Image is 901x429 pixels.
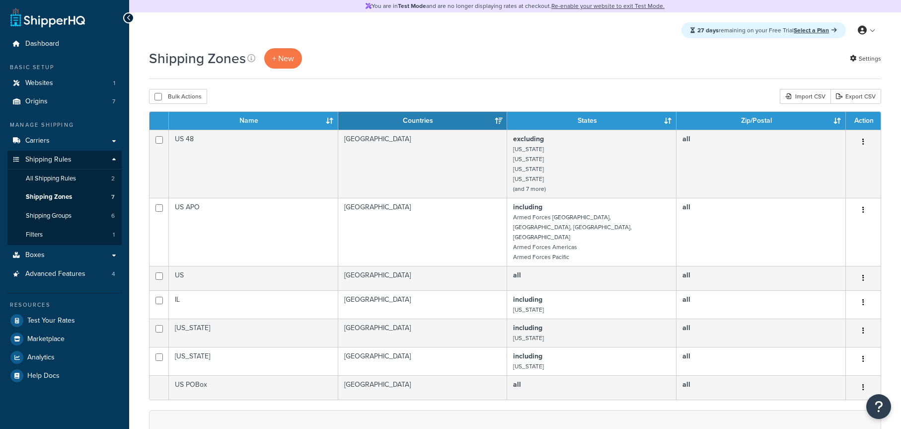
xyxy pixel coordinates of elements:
[7,265,122,283] a: Advanced Features 4
[25,97,48,106] span: Origins
[7,246,122,264] a: Boxes
[7,226,122,244] li: Filters
[507,112,676,130] th: States: activate to sort column ascending
[513,323,542,333] b: including
[27,317,75,325] span: Test Your Rates
[338,198,508,266] td: [GEOGRAPHIC_DATA]
[169,319,338,347] td: [US_STATE]
[338,290,508,319] td: [GEOGRAPHIC_DATA]
[7,151,122,169] a: Shipping Rules
[513,184,546,193] small: (and 7 more)
[513,334,544,343] small: [US_STATE]
[25,40,59,48] span: Dashboard
[7,92,122,111] li: Origins
[27,372,60,380] span: Help Docs
[7,312,122,330] a: Test Your Rates
[7,74,122,92] a: Websites 1
[169,375,338,400] td: US POBox
[25,137,50,145] span: Carriers
[7,226,122,244] a: Filters 1
[513,165,544,173] small: [US_STATE]
[27,335,65,343] span: Marketplace
[113,231,115,239] span: 1
[682,351,690,361] b: all
[513,202,542,212] b: including
[25,156,72,164] span: Shipping Rules
[149,89,207,104] button: Bulk Actions
[513,174,544,183] small: [US_STATE]
[551,1,665,10] a: Re-enable your website to exit Test Mode.
[169,290,338,319] td: IL
[7,121,122,129] div: Manage Shipping
[169,198,338,266] td: US APO
[169,130,338,198] td: US 48
[513,155,544,164] small: [US_STATE]
[7,151,122,245] li: Shipping Rules
[681,22,846,38] div: remaining on your Free Trial
[7,265,122,283] li: Advanced Features
[111,212,115,220] span: 6
[682,294,690,305] b: all
[513,253,569,261] small: Armed Forces Pacific
[7,170,122,188] li: All Shipping Rules
[25,270,85,278] span: Advanced Features
[513,270,521,280] b: all
[149,49,246,68] h1: Shipping Zones
[7,330,122,348] a: Marketplace
[513,213,632,242] small: Armed Forces [GEOGRAPHIC_DATA], [GEOGRAPHIC_DATA], [GEOGRAPHIC_DATA], [GEOGRAPHIC_DATA]
[866,394,891,419] button: Open Resource Center
[169,266,338,290] td: US
[7,367,122,385] a: Help Docs
[7,301,122,309] div: Resources
[338,375,508,400] td: [GEOGRAPHIC_DATA]
[10,7,85,27] a: ShipperHQ Home
[338,112,508,130] th: Countries: activate to sort column ascending
[26,174,76,183] span: All Shipping Rules
[7,348,122,366] a: Analytics
[682,379,690,390] b: all
[26,193,72,201] span: Shipping Zones
[846,112,881,130] th: Action
[682,202,690,212] b: all
[338,319,508,347] td: [GEOGRAPHIC_DATA]
[111,193,115,201] span: 7
[513,134,544,144] b: excluding
[513,305,544,314] small: [US_STATE]
[7,207,122,225] li: Shipping Groups
[7,74,122,92] li: Websites
[682,323,690,333] b: all
[26,231,43,239] span: Filters
[26,212,72,220] span: Shipping Groups
[338,130,508,198] td: [GEOGRAPHIC_DATA]
[272,53,294,64] span: + New
[169,347,338,375] td: [US_STATE]
[27,353,55,362] span: Analytics
[513,145,544,154] small: [US_STATE]
[25,79,53,87] span: Websites
[338,266,508,290] td: [GEOGRAPHIC_DATA]
[169,112,338,130] th: Name: activate to sort column ascending
[111,174,115,183] span: 2
[513,362,544,371] small: [US_STATE]
[7,35,122,53] a: Dashboard
[7,63,122,72] div: Basic Setup
[830,89,881,104] a: Export CSV
[7,132,122,150] a: Carriers
[682,134,690,144] b: all
[513,351,542,361] b: including
[850,52,881,66] a: Settings
[7,207,122,225] a: Shipping Groups 6
[513,294,542,305] b: including
[513,379,521,390] b: all
[25,251,45,259] span: Boxes
[264,48,302,69] a: + New
[513,243,577,252] small: Armed Forces Americas
[780,89,830,104] div: Import CSV
[7,188,122,206] li: Shipping Zones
